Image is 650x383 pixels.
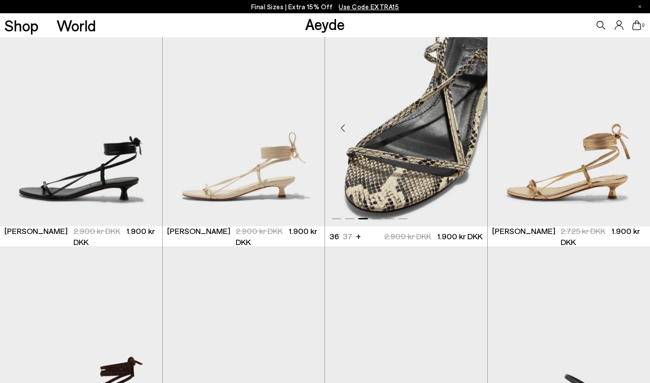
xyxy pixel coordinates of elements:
[163,226,325,246] a: [PERSON_NAME] 2.900 kr DKK 1.900 kr DKK
[456,115,483,142] div: Next slide
[437,231,482,241] span: 1.900 kr DKK
[305,15,345,33] a: Aeyde
[4,226,68,237] span: [PERSON_NAME]
[632,20,641,30] a: 0
[251,1,399,12] p: Final Sizes | Extra 15% Off
[339,3,399,11] span: Navigate to /collections/ss25-final-sizes
[329,231,339,242] li: 36
[163,23,325,226] div: 1 / 6
[73,226,120,236] span: 2.900 kr DKK
[641,23,646,28] span: 0
[57,18,96,33] a: World
[325,23,487,226] div: 3 / 6
[329,115,356,142] div: Previous slide
[163,23,325,226] img: Paige Leather Kitten-Heel Sandals
[236,226,283,236] span: 2.900 kr DKK
[356,230,361,242] li: +
[329,231,351,242] ul: variant
[325,23,487,226] img: Paige Leather Kitten-Heel Sandals
[4,18,38,33] a: Shop
[325,226,487,246] a: 36 37 + 2.900 kr DKK 1.900 kr DKK
[163,23,325,226] a: Next slide Previous slide
[384,231,431,241] span: 2.900 kr DKK
[561,226,605,236] span: 2.725 kr DKK
[325,23,487,226] a: Next slide Previous slide
[167,226,230,237] span: [PERSON_NAME]
[492,226,555,237] span: [PERSON_NAME]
